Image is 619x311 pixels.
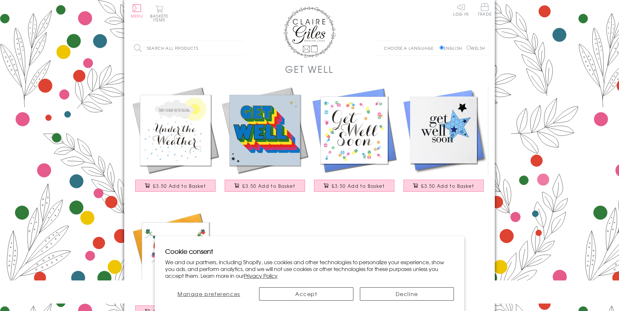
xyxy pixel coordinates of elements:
[225,180,305,192] button: £3.50 Add to Basket
[131,211,220,301] img: Get Well Card, Banner, Get Well Soon, Embellished with colourful pompoms
[283,6,336,58] img: Claire Giles Greetings Cards
[403,180,484,192] button: £3.50 Add to Basket
[153,183,206,189] span: £3.50 Add to Basket
[478,3,492,17] a: Trade
[165,287,253,301] button: Manage preferences
[220,85,309,175] img: Get Well Card, Rainbow block letters and stars, with gold foil
[135,180,216,192] button: £3.50 Add to Basket
[131,13,143,19] span: Menu
[259,287,353,301] button: Accept
[150,5,168,22] button: Basket0 items
[153,13,168,23] span: 0 items
[478,3,492,16] span: Trade
[309,85,399,198] a: Get Well Card, Pills, Get Well Soon £3.50 Add to Basket
[421,183,474,189] span: £3.50 Add to Basket
[131,4,143,18] button: Menu
[467,45,485,51] label: Welsh
[165,259,454,279] p: We and our partners, including Shopify, use cookies and other technologies to personalize your ex...
[332,183,385,189] span: £3.50 Add to Basket
[453,3,469,16] a: Log In
[399,85,488,198] a: Get Well Card, Blue Star, Get Well Soon, Embellished with a shiny padded star £3.50 Add to Basket
[131,85,220,175] img: Get Well Card, Sunshine and Clouds, Sorry to hear you're Under the Weather
[360,287,454,301] button: Decline
[242,183,295,189] span: £3.50 Add to Basket
[238,41,244,56] input: Search
[131,85,220,198] a: Get Well Card, Sunshine and Clouds, Sorry to hear you're Under the Weather £3.50 Add to Basket
[165,247,454,256] h2: Cookie consent
[244,272,278,279] a: Privacy Policy
[440,45,444,50] input: English
[131,41,244,56] input: Search all products
[314,180,395,192] button: £3.50 Add to Basket
[309,85,399,175] img: Get Well Card, Pills, Get Well Soon
[440,45,465,51] label: English
[399,85,488,175] img: Get Well Card, Blue Star, Get Well Soon, Embellished with a shiny padded star
[384,45,438,51] p: Choose a language:
[285,62,334,76] h1: Get Well
[178,290,240,298] span: Manage preferences
[467,45,471,50] input: Welsh
[220,85,309,198] a: Get Well Card, Rainbow block letters and stars, with gold foil £3.50 Add to Basket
